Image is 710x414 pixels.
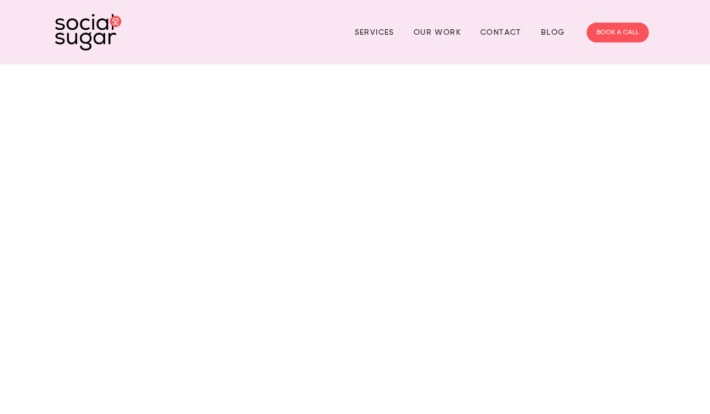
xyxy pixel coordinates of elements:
[541,24,565,41] a: Blog
[587,23,649,42] a: BOOK A CALL
[414,24,461,41] a: Our Work
[355,24,394,41] a: Services
[480,24,522,41] a: Contact
[55,14,121,51] img: SocialSugar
